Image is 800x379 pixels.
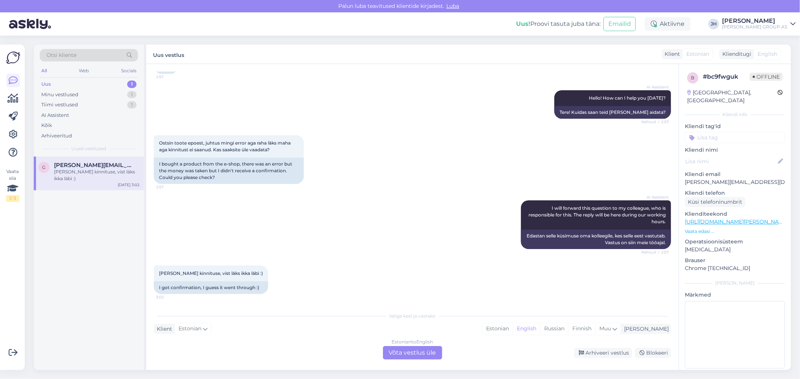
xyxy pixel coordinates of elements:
[722,24,787,30] div: [PERSON_NAME] GROUP AS
[392,339,433,345] div: Estonian to English
[703,72,750,81] div: # bc9fwguk
[156,294,184,300] span: 3:02
[685,146,785,154] p: Kliendi nimi
[685,238,785,246] p: Operatsioonisüsteem
[685,210,785,218] p: Klienditeekond
[42,164,46,170] span: g
[641,84,669,90] span: AI Assistent
[513,323,540,334] div: English
[154,325,172,333] div: Klient
[118,182,140,188] div: [DATE] 3:02
[603,17,636,31] button: Emailid
[153,49,184,59] label: Uus vestlus
[635,348,671,358] div: Blokeeri
[78,66,91,76] div: Web
[685,257,785,264] p: Brauser
[156,184,184,190] span: 2:57
[154,158,304,184] div: I bought a product from the e-shop, there was an error but the money was taken but I didn't recei...
[179,325,201,333] span: Estonian
[685,246,785,254] p: [MEDICAL_DATA]
[521,230,671,249] div: Edastan selle küsimuse oma kolleegile, kes selle eest vastutab. Vastus on siin meie tööajal.
[6,51,20,65] img: Askly Logo
[685,189,785,197] p: Kliendi telefon
[685,170,785,178] p: Kliendi email
[127,101,137,109] div: 1
[685,291,785,299] p: Märkmed
[662,50,680,58] div: Klient
[482,323,513,334] div: Estonian
[444,3,462,9] span: Luba
[685,111,785,118] div: Kliendi info
[641,249,669,255] span: Nähtud ✓ 2:57
[54,162,132,169] span: georg.metsmaker@hotmail.com
[641,119,669,125] span: Nähtud ✓ 2:57
[685,280,785,286] div: [PERSON_NAME]
[621,325,669,333] div: [PERSON_NAME]
[685,218,788,225] a: [URL][DOMAIN_NAME][PERSON_NAME]
[691,75,695,81] span: b
[40,66,48,76] div: All
[41,91,78,98] div: Minu vestlused
[6,168,20,202] div: Vaata siia
[154,313,671,319] div: Valige keel ja vastake
[41,112,69,119] div: AI Assistent
[722,18,787,24] div: [PERSON_NAME]
[645,17,690,31] div: Aktiivne
[6,195,20,202] div: 1 / 3
[589,95,666,101] span: Hello! How can I help you [DATE]?
[159,270,263,276] span: [PERSON_NAME] kinnituse, vist läks ikka läbi :)
[516,20,530,27] b: Uus!
[685,178,785,186] p: [PERSON_NAME][EMAIL_ADDRESS][DOMAIN_NAME]
[41,81,51,88] div: Uus
[120,66,138,76] div: Socials
[685,122,785,130] p: Kliendi tag'id
[687,89,777,104] div: [GEOGRAPHIC_DATA], [GEOGRAPHIC_DATA]
[47,51,77,59] span: Otsi kliente
[554,106,671,119] div: Tere! Kuidas saan teid [PERSON_NAME] aidata?
[159,140,292,152] span: Ostsin toote epoest, juhtus mingi error aga raha läks maha aga kinnitust ei saanud. Kas saaksite ...
[127,91,137,98] div: 1
[516,19,600,28] div: Proovi tasuta juba täna:
[685,197,745,207] div: Küsi telefoninumbrit
[750,73,783,81] span: Offline
[685,132,785,143] input: Lisa tag
[758,50,777,58] span: English
[686,50,709,58] span: Estonian
[41,122,52,129] div: Kõik
[641,194,669,200] span: AI Assistent
[719,50,751,58] div: Klienditugi
[154,281,268,294] div: I got confirmation, I guess it went through :)
[127,81,137,88] div: 1
[41,101,78,109] div: Tiimi vestlused
[568,323,595,334] div: Finnish
[54,169,140,182] div: [PERSON_NAME] kinnituse, vist läks ikka läbi :)
[156,74,184,80] span: 2:57
[708,19,719,29] div: JH
[540,323,568,334] div: Russian
[599,325,611,332] span: Muu
[528,205,667,224] span: I will forward this question to my colleague, who is responsible for this. The reply will be here...
[41,132,72,140] div: Arhiveeritud
[722,18,795,30] a: [PERSON_NAME][PERSON_NAME] GROUP AS
[383,346,442,360] div: Võta vestlus üle
[574,348,632,358] div: Arhiveeri vestlus
[685,228,785,235] p: Vaata edasi ...
[685,264,785,272] p: Chrome [TECHNICAL_ID]
[72,145,107,152] span: Uued vestlused
[685,157,776,166] input: Lisa nimi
